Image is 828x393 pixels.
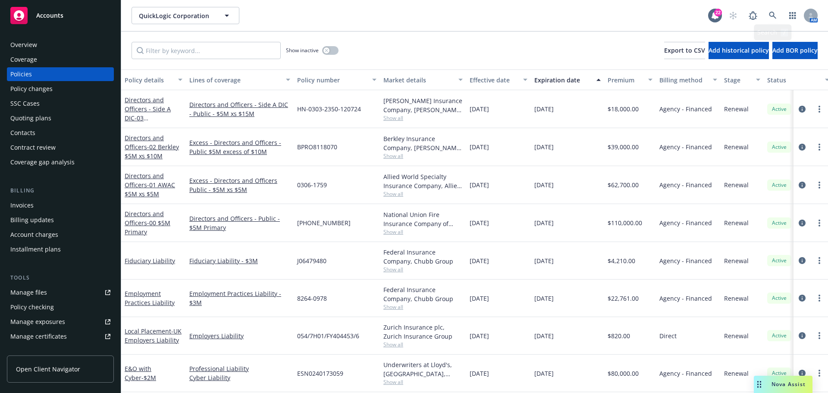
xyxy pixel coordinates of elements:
[7,315,114,329] a: Manage exposures
[744,7,762,24] a: Report a Bug
[10,82,53,96] div: Policy changes
[10,242,61,256] div: Installment plans
[189,256,290,265] a: Fiduciary Liability - $3M
[383,248,463,266] div: Federal Insurance Company, Chubb Group
[608,180,639,189] span: $62,700.00
[754,376,765,393] div: Drag to move
[470,331,489,340] span: [DATE]
[297,218,351,227] span: [PHONE_NUMBER]
[7,97,114,110] a: SSC Cases
[534,256,554,265] span: [DATE]
[724,7,742,24] a: Start snowing
[771,294,788,302] span: Active
[16,365,80,374] span: Open Client Navigator
[189,214,290,232] a: Directors and Officers - Public - $5M Primary
[132,42,281,59] input: Filter by keyword...
[7,3,114,28] a: Accounts
[125,181,175,198] span: - 01 AWAC $5M xs $5M
[189,373,290,382] a: Cyber Liability
[797,255,807,266] a: circleInformation
[189,75,281,85] div: Lines of coverage
[7,198,114,212] a: Invoices
[383,303,463,311] span: Show all
[7,155,114,169] a: Coverage gap analysis
[10,198,34,212] div: Invoices
[772,380,806,388] span: Nova Assist
[383,378,463,386] span: Show all
[10,228,58,242] div: Account charges
[7,274,114,282] div: Tools
[659,331,677,340] span: Direct
[189,138,290,156] a: Excess - Directors and Officers - Public $5M excess of $10M
[139,11,213,20] span: QuickLogic Corporation
[7,228,114,242] a: Account charges
[141,374,156,382] span: - $2M
[7,330,114,343] a: Manage certificates
[659,180,712,189] span: Agency - Financed
[383,190,463,198] span: Show all
[189,364,290,373] a: Professional Liability
[797,218,807,228] a: circleInformation
[380,69,466,90] button: Market details
[125,96,173,140] a: Directors and Officers - Side A DIC
[797,293,807,303] a: circleInformation
[383,341,463,348] span: Show all
[470,294,489,303] span: [DATE]
[10,330,67,343] div: Manage certificates
[724,369,749,378] span: Renewal
[659,294,712,303] span: Agency - Financed
[534,369,554,378] span: [DATE]
[466,69,531,90] button: Effective date
[797,180,807,190] a: circleInformation
[383,323,463,341] div: Zurich Insurance plc, Zurich Insurance Group
[10,38,37,52] div: Overview
[814,368,825,378] a: more
[383,228,463,236] span: Show all
[724,218,749,227] span: Renewal
[297,104,361,113] span: HN-0303-2350-120724
[189,100,290,118] a: Directors and Officers - Side A DIC - Public - $5M xs $15M
[297,142,337,151] span: BPRO8118070
[294,69,380,90] button: Policy number
[470,180,489,189] span: [DATE]
[383,172,463,190] div: Allied World Specialty Insurance Company, Allied World Assurance Company (AWAC)
[771,143,788,151] span: Active
[10,111,51,125] div: Quoting plans
[797,142,807,152] a: circleInformation
[470,142,489,151] span: [DATE]
[7,242,114,256] a: Installment plans
[125,143,179,160] span: - 02 Berkley $5M xs $10M
[814,218,825,228] a: more
[721,69,764,90] button: Stage
[771,369,788,377] span: Active
[608,256,635,265] span: $4,210.00
[814,142,825,152] a: more
[664,46,705,54] span: Export to CSV
[659,218,712,227] span: Agency - Financed
[470,256,489,265] span: [DATE]
[10,126,35,140] div: Contacts
[797,104,807,114] a: circleInformation
[189,331,290,340] a: Employers Liability
[132,7,239,24] button: QuickLogic Corporation
[764,7,781,24] a: Search
[724,331,749,340] span: Renewal
[7,53,114,66] a: Coverage
[10,67,32,81] div: Policies
[7,141,114,154] a: Contract review
[121,69,186,90] button: Policy details
[186,69,294,90] button: Lines of coverage
[659,75,708,85] div: Billing method
[724,180,749,189] span: Renewal
[754,376,812,393] button: Nova Assist
[7,111,114,125] a: Quoting plans
[189,176,290,194] a: Excess - Directors and Officers Public - $5M xs $5M
[534,142,554,151] span: [DATE]
[7,286,114,299] a: Manage files
[297,331,359,340] span: 054/7H01/FY404453/6
[814,180,825,190] a: more
[297,180,327,189] span: 0306-1759
[724,104,749,113] span: Renewal
[383,360,463,378] div: Underwriters at Lloyd's, [GEOGRAPHIC_DATA], [PERSON_NAME] of London, CRC Group
[724,256,749,265] span: Renewal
